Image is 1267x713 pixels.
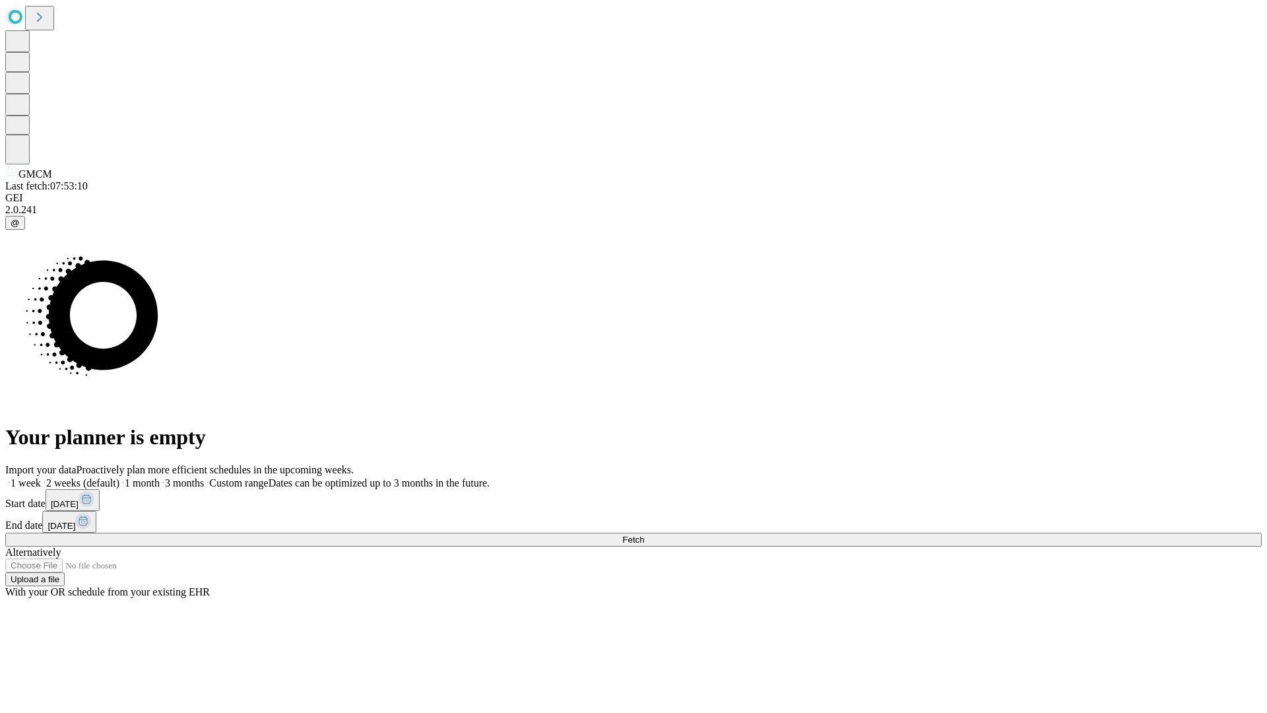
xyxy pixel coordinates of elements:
[622,535,644,545] span: Fetch
[48,521,75,531] span: [DATE]
[269,477,490,489] span: Dates can be optimized up to 3 months in the future.
[5,464,77,475] span: Import your data
[5,489,1262,511] div: Start date
[5,586,210,597] span: With your OR schedule from your existing EHR
[5,572,65,586] button: Upload a file
[5,180,88,191] span: Last fetch: 07:53:10
[5,204,1262,216] div: 2.0.241
[5,533,1262,547] button: Fetch
[5,192,1262,204] div: GEI
[11,477,41,489] span: 1 week
[18,168,52,180] span: GMCM
[42,511,96,533] button: [DATE]
[5,216,25,230] button: @
[11,218,20,228] span: @
[209,477,268,489] span: Custom range
[165,477,204,489] span: 3 months
[51,499,79,509] span: [DATE]
[5,547,61,558] span: Alternatively
[46,489,100,511] button: [DATE]
[125,477,160,489] span: 1 month
[5,425,1262,450] h1: Your planner is empty
[77,464,354,475] span: Proactively plan more efficient schedules in the upcoming weeks.
[5,511,1262,533] div: End date
[46,477,119,489] span: 2 weeks (default)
